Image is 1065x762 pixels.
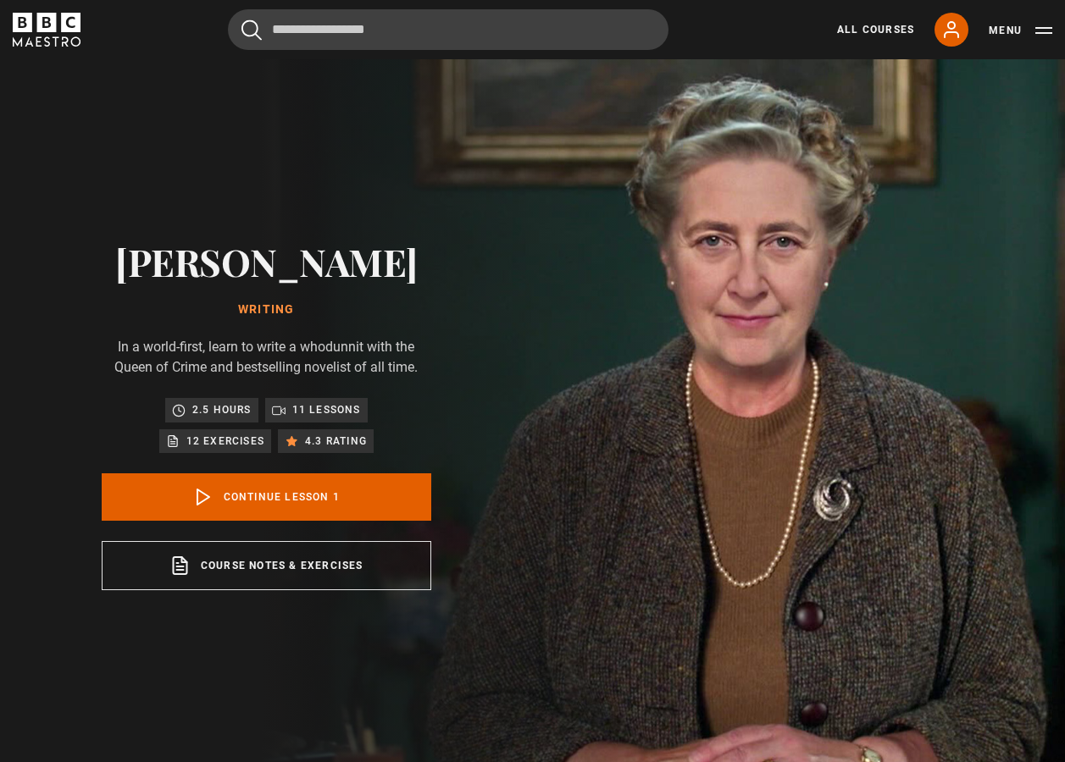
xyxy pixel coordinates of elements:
p: 12 exercises [186,433,264,450]
input: Search [228,9,668,50]
p: 11 lessons [292,401,361,418]
h2: [PERSON_NAME] [102,240,431,283]
p: In a world-first, learn to write a whodunnit with the Queen of Crime and bestselling novelist of ... [102,337,431,378]
svg: BBC Maestro [13,13,80,47]
a: Continue lesson 1 [102,473,431,521]
button: Toggle navigation [989,22,1052,39]
a: All Courses [837,22,914,37]
h1: Writing [102,303,431,317]
button: Submit the search query [241,19,262,41]
a: Course notes & exercises [102,541,431,590]
p: 2.5 hours [192,401,252,418]
p: 4.3 rating [305,433,367,450]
